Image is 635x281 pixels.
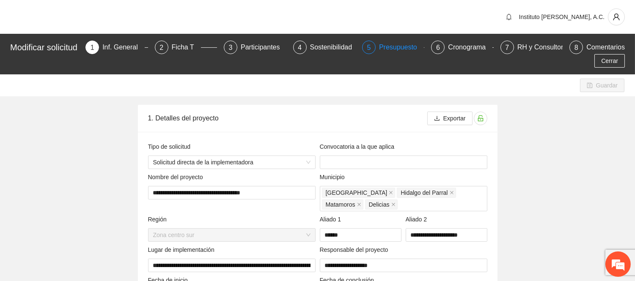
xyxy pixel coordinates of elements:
span: [GEOGRAPHIC_DATA] [326,188,388,197]
span: close [450,191,454,195]
span: close [389,191,393,195]
span: 5 [367,44,371,51]
span: Hidalgo del Parral [397,188,456,198]
span: 7 [505,44,509,51]
div: Comentarios [586,41,625,54]
span: Matamoros [322,199,363,210]
div: 8Comentarios [569,41,625,54]
div: 2Ficha T [155,41,217,54]
span: 1 [91,44,94,51]
button: unlock [474,112,487,125]
span: Solicitud directa de la implementadora [153,156,311,169]
span: Convocatoria a la que aplica [320,142,409,152]
div: Ficha T [172,41,201,54]
span: Instituto [PERSON_NAME], A.C. [519,14,605,20]
span: Delicias [369,200,390,209]
button: saveGuardar [580,79,624,92]
span: download [434,115,440,122]
span: Cerrar [601,56,618,65]
span: unlock [474,115,487,122]
span: Exportar [443,114,466,123]
span: Tipo de solicitud [148,142,205,152]
div: RH y Consultores [517,41,577,54]
span: Aliado 2 [406,215,441,225]
div: Presupuesto [379,41,424,54]
button: Cerrar [594,54,625,68]
div: 5Presupuesto [362,41,424,54]
button: downloadExportar [427,112,473,125]
span: Matamoros [326,200,355,209]
div: 3Participantes [224,41,286,54]
span: 4 [298,44,302,51]
span: close [357,202,361,207]
span: Responsable del proyecto [320,245,403,255]
span: Chihuahua [322,188,396,198]
div: 6Cronograma [431,41,493,54]
div: Cronograma [448,41,492,54]
div: Sostenibilidad [310,41,359,54]
button: user [608,8,625,25]
div: 7RH y Consultores [500,41,563,54]
span: Nombre del proyecto [148,172,217,183]
span: 6 [436,44,440,51]
span: Aliado 1 [320,215,355,225]
div: Participantes [241,41,287,54]
div: 1Inf. General [85,41,148,54]
span: 3 [229,44,233,51]
span: user [608,13,624,21]
span: Lugar de implementación [148,245,229,255]
div: Chatee con nosotros ahora [44,43,142,54]
span: Región [148,215,181,225]
span: Hidalgo del Parral [401,188,448,197]
span: Delicias [365,199,398,210]
textarea: Escriba su mensaje y pulse “Intro” [4,189,161,219]
div: Inf. General [102,41,145,54]
div: Modificar solicitud [10,41,80,54]
button: bell [502,10,516,24]
span: Zona centro sur [153,229,311,241]
span: Estamos en línea. [49,92,117,177]
span: 8 [575,44,578,51]
span: 2 [159,44,163,51]
span: bell [503,14,515,20]
div: Minimizar ventana de chat en vivo [139,4,159,25]
div: 1. Detalles del proyecto [148,106,427,130]
div: 4Sostenibilidad [293,41,355,54]
span: close [391,202,396,207]
span: Municipio [320,172,359,183]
